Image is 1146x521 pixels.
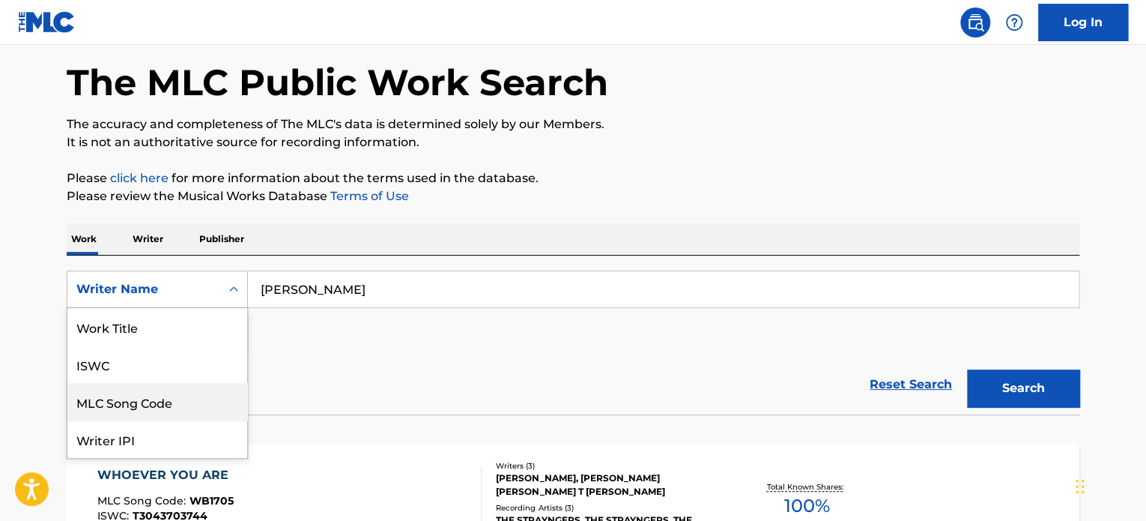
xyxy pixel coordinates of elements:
form: Search Form [67,271,1079,415]
p: It is not an authoritative source for recording information. [67,133,1079,151]
div: Publisher Name [67,458,247,496]
p: Writer [128,223,168,255]
span: MLC Song Code : [97,494,190,508]
img: help [1005,13,1023,31]
div: WHOEVER YOU ARE [97,466,236,484]
h1: The MLC Public Work Search [67,60,608,105]
a: Reset Search [862,368,959,401]
span: WB1705 [190,494,234,508]
div: MLC Song Code [67,383,247,421]
div: Writer IPI [67,421,247,458]
div: Writers ( 3 ) [496,460,722,472]
a: Public Search [960,7,990,37]
p: The accuracy and completeness of The MLC's data is determined solely by our Members. [67,115,1079,133]
div: Recording Artists ( 3 ) [496,502,722,514]
p: Total Known Shares: [766,481,846,493]
div: ISWC [67,346,247,383]
a: click here [110,171,169,185]
button: Search [967,370,1079,407]
p: Please for more information about the terms used in the database. [67,169,1079,187]
iframe: Chat Widget [1071,449,1146,521]
a: Log In [1038,4,1128,41]
p: Please review the Musical Works Database [67,187,1079,205]
img: search [966,13,984,31]
div: Writer Name [76,280,211,298]
img: MLC Logo [18,11,76,33]
div: Work Title [67,308,247,346]
div: Help [999,7,1029,37]
p: Work [67,223,101,255]
span: 100 % [783,493,829,520]
div: Drag [1076,464,1085,509]
a: Terms of Use [327,189,409,203]
p: Publisher [195,223,249,255]
div: [PERSON_NAME], [PERSON_NAME] [PERSON_NAME] T [PERSON_NAME] [496,472,722,499]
